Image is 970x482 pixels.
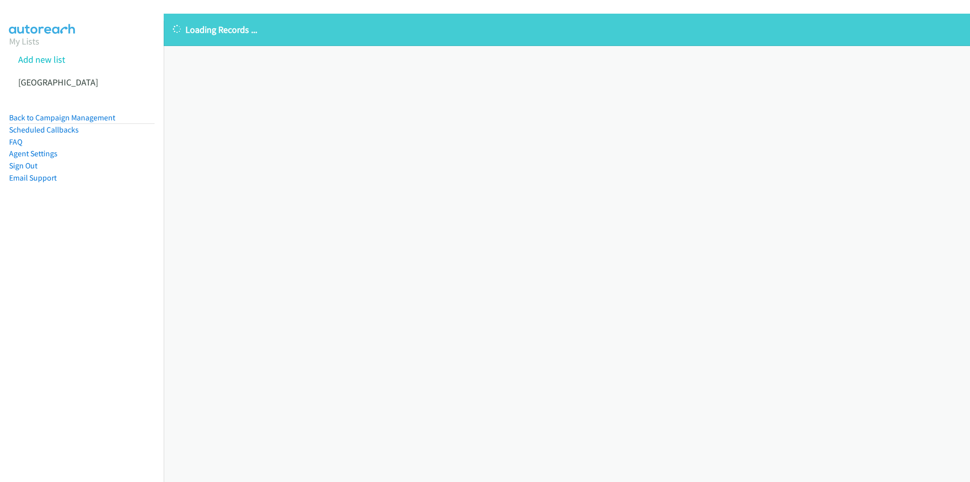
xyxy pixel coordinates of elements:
[9,35,39,47] a: My Lists
[9,137,22,147] a: FAQ
[9,173,57,183] a: Email Support
[9,125,79,135] a: Scheduled Callbacks
[173,23,961,36] p: Loading Records ...
[9,113,115,122] a: Back to Campaign Management
[9,161,37,170] a: Sign Out
[18,76,98,88] a: [GEOGRAPHIC_DATA]
[18,54,65,65] a: Add new list
[9,149,58,158] a: Agent Settings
